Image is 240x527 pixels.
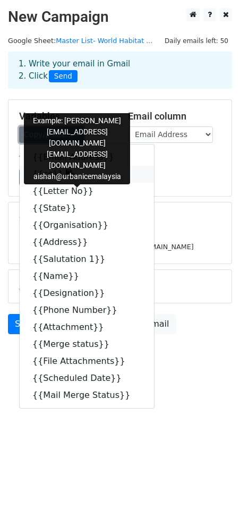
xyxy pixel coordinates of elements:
small: Google Sheet: [8,37,152,45]
a: Master List- World Habitat ... [56,37,152,45]
a: {{Scheduled Date}} [20,370,154,387]
h5: Email column [128,110,221,122]
a: Daily emails left: 50 [161,37,232,45]
div: 1. Write your email in Gmail 2. Click [11,58,229,82]
a: {{File Attachments}} [20,353,154,370]
a: Send [8,314,43,334]
h5: Variables [19,110,112,122]
a: {{Mail Merge Status}} [20,387,154,404]
a: Copy/paste... [19,126,84,143]
a: {{Organisation}} [20,217,154,234]
span: Daily emails left: 50 [161,35,232,47]
a: {{cc}} [20,166,154,183]
a: {{State}} [20,200,154,217]
a: {{Attachment}} [20,319,154,336]
span: Send [49,70,78,83]
a: {{Email Address}} [20,149,154,166]
a: {{Name}} [20,268,154,285]
a: {{Salutation 1}} [20,251,154,268]
a: {{Designation}} [20,285,154,302]
a: {{Merge status}} [20,336,154,353]
iframe: Chat Widget [187,476,240,527]
a: {{Address}} [20,234,154,251]
a: {{Letter No}} [20,183,154,200]
div: Example: [PERSON_NAME][EMAIL_ADDRESS][DOMAIN_NAME] [EMAIL_ADDRESS][DOMAIN_NAME] aishah@urbanicema... [24,113,130,184]
h2: New Campaign [8,8,232,26]
small: [PERSON_NAME][EMAIL_ADDRESS][DOMAIN_NAME] [19,243,194,251]
a: {{Phone Number}} [20,302,154,319]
